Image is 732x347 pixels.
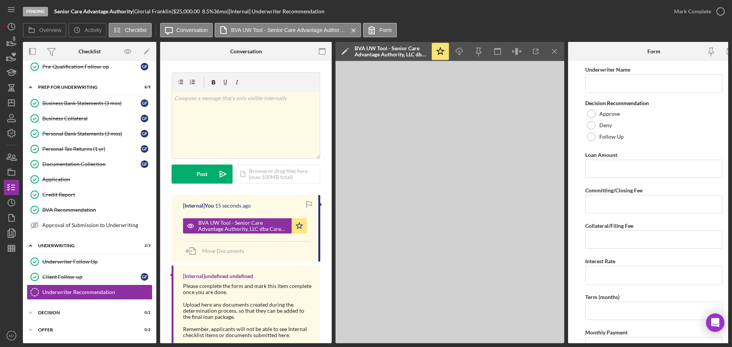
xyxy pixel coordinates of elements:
div: Credit Report [42,192,152,198]
div: Conversation [230,48,262,54]
button: Activity [68,23,106,37]
button: Conversation [160,23,213,37]
div: Post [197,165,207,184]
div: BVA Recommendation [42,207,152,213]
div: Prep for Underwriting [38,85,132,90]
button: Mark Complete [666,4,728,19]
a: Credit Report [27,187,152,202]
div: [Internal] undefined undefined [183,273,253,279]
div: Business Bank Statements (3 mos) [42,100,141,106]
button: Overview [23,23,66,37]
div: G F [141,145,148,153]
span: Move Documents [202,248,244,254]
div: Mark Complete [674,4,711,19]
label: Overview [39,27,61,33]
a: Personal Bank Statements (3 mos)GF [27,126,152,141]
label: Form [379,27,392,33]
label: Checklist [125,27,147,33]
label: Committing/Closing Fee [585,187,642,193]
a: BVA Recommendation [27,202,152,217]
a: Client Follow-upGF [27,269,152,285]
button: BVA UW Tool - Senior Care Advantage Authority, LLC dba Care Patrol_[DATE].xlsx [183,218,307,233]
div: Form [647,48,660,54]
a: Pre-Qualification Follow-upGF [27,59,152,74]
button: MJ [4,328,19,343]
div: G F [141,273,148,281]
button: Post [172,165,233,184]
div: Documentation Collection [42,161,141,167]
label: Underwriter Name [585,66,630,73]
div: Personal Tax Returns (1 yr) [42,146,141,152]
label: Term (months) [585,294,620,300]
a: Underwriter Follow Up [27,254,152,269]
button: Move Documents [183,241,252,261]
div: Remember, applicants will not be able to see Internal checklist items or documents submitted here. [183,326,313,338]
text: MJ [9,334,14,338]
b: Senior Care Advantage Authority [54,8,133,14]
div: Pending [23,7,48,16]
div: Underwriting [38,243,132,248]
div: G F [141,115,148,122]
div: G F [141,130,148,138]
a: Application [27,172,152,187]
label: Collateral/Filing Fee [585,222,633,229]
div: Approval of Submission to Underwriting [42,222,152,228]
div: Pre-Qualification Follow-up [42,64,141,70]
div: G F [141,63,148,70]
div: Underwriter Follow Up [42,259,152,265]
a: Documentation CollectionGF [27,157,152,172]
label: Interest Rate [585,258,615,264]
div: 0 / 2 [137,328,151,332]
div: 8 / 9 [137,85,151,90]
div: [Internal] You [183,203,214,209]
label: BVA UW Tool - Senior Care Advantage Authority, LLC dba Care Patrol_[DATE].xlsx [231,27,345,33]
div: BVA UW Tool - Senior Care Advantage Authority, LLC dba Care Patrol_[DATE].xlsx [355,45,427,58]
button: Form [363,23,397,37]
label: Follow Up [599,134,624,140]
div: | [54,8,134,14]
div: Decision [38,310,132,315]
a: Personal Tax Returns (1 yr)GF [27,141,152,157]
label: Conversation [177,27,208,33]
label: Deny [599,122,612,128]
div: 36 mo [213,8,227,14]
div: Checklist [79,48,101,54]
button: Checklist [109,23,152,37]
div: Underwriter Recommendation [42,289,152,295]
div: Application [42,176,152,182]
div: Open Intercom Messenger [706,313,724,332]
div: Offer [38,328,132,332]
div: BVA UW Tool - Senior Care Advantage Authority, LLC dba Care Patrol_[DATE].xlsx [198,220,288,232]
div: G F [141,99,148,107]
a: Business CollateralGF [27,111,152,126]
div: | [Internal] Underwriter Recommendation [227,8,324,14]
div: Decision Recommendation [585,100,722,106]
label: Approve [599,111,620,117]
div: Glorial Franklin | [134,8,173,14]
div: 0 / 2 [137,310,151,315]
iframe: Document Preview [335,61,564,343]
div: Upload here any documents created during the determination process, so that they can be added to ... [183,302,313,320]
div: Client Follow-up [42,274,141,280]
a: Business Bank Statements (3 mos)GF [27,96,152,111]
time: 2025-09-02 19:37 [215,203,251,209]
div: Business Collateral [42,115,141,122]
div: Please complete the form and mark this item complete once you are done. [183,283,313,295]
label: Loan Amount [585,152,617,158]
div: 2 / 3 [137,243,151,248]
div: Personal Bank Statements (3 mos) [42,131,141,137]
label: Monthly Payment [585,329,628,336]
a: Underwriter Recommendation [27,285,152,300]
a: Approval of Submission to Underwriting [27,217,152,233]
label: Activity [85,27,101,33]
div: 8.5 % [202,8,213,14]
div: G F [141,160,148,168]
button: BVA UW Tool - Senior Care Advantage Authority, LLC dba Care Patrol_[DATE].xlsx [215,23,361,37]
div: $25,000.00 [173,8,202,14]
